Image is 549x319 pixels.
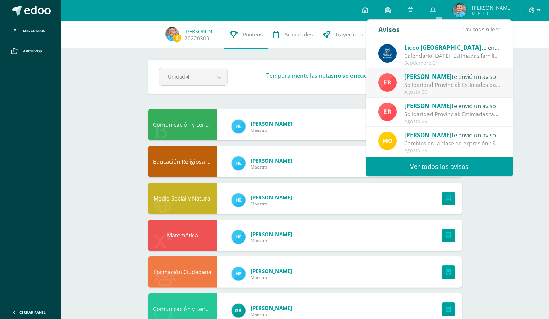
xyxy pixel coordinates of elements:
[268,21,318,49] a: Actividades
[404,139,501,147] div: Cambios en la clase de expresión : Saludos estimados padres de familia de 1ero y 2do primaria. Po...
[378,20,400,39] div: Avisos
[378,73,397,92] img: ed9d0f9ada1ed51f1affca204018d046.png
[232,267,246,281] img: 4c858bfb26383098fe38d882096c6444.png
[251,157,292,164] span: [PERSON_NAME]
[404,72,501,81] div: te envió un aviso
[335,31,363,38] span: Trayectoria
[404,118,501,124] div: Agosto 29
[404,60,501,66] div: Septiembre 01
[404,131,452,139] span: [PERSON_NAME]
[148,256,217,288] div: Formación Ciudadana
[23,49,42,54] span: Archivos
[404,148,501,154] div: Agosto 29
[404,81,501,89] div: Solidaridad Provincial: Estimados padres de familia: Reciban un cordial saludo deseando muchas be...
[334,72,417,80] strong: no se encuentran disponibles
[159,68,227,85] a: Unidad 4
[165,27,179,41] img: fae8b1035e2498fc05ae08927f249ac6.png
[404,102,452,110] span: [PERSON_NAME]
[232,120,246,133] img: 4c858bfb26383098fe38d882096c6444.png
[404,43,501,52] div: te envió un aviso
[184,35,209,42] a: 20220309
[404,43,481,51] span: Liceo [GEOGRAPHIC_DATA]
[232,304,246,318] img: 66fcbb6655b4248a10f3779e95e2956b.png
[168,68,202,85] span: Unidad 4
[251,127,292,133] span: Maestro
[284,31,313,38] span: Actividades
[463,25,466,33] span: 1
[318,21,368,49] a: Trayectoria
[404,110,501,118] div: Solidaridad Provincial: Estimadas familias maristas: Reciban un cordial saludo, acompañado de nue...
[472,4,512,11] span: [PERSON_NAME]
[232,193,246,207] img: 4c858bfb26383098fe38d882096c6444.png
[463,25,501,33] span: avisos sin leer
[251,268,292,275] span: [PERSON_NAME]
[266,72,418,80] h3: Temporalmente las notas .
[251,201,292,207] span: Maestro
[6,41,56,62] a: Archivos
[404,73,452,81] span: [PERSON_NAME]
[404,130,501,139] div: te envió un aviso
[251,194,292,201] span: [PERSON_NAME]
[472,10,512,16] span: Mi Perfil
[251,231,292,238] span: [PERSON_NAME]
[148,109,217,140] div: Comunicación y Lenguaje, Idioma Español
[148,146,217,177] div: Educación Religiosa Escolar
[251,275,292,280] span: Maestro
[19,310,46,315] span: Cerrar panel
[23,28,45,34] span: Mis cursos
[251,304,292,311] span: [PERSON_NAME]
[378,44,397,63] img: b41cd0bd7c5dca2e84b8bd7996f0ae72.png
[232,230,246,244] img: 4c858bfb26383098fe38d882096c6444.png
[173,34,181,42] span: 6
[378,132,397,150] img: 4679c9c19acd2f2425bfd4ab82824cc9.png
[6,21,56,41] a: Mis cursos
[148,220,217,251] div: Matemática
[251,238,292,244] span: Maestro
[251,311,292,317] span: Maestro
[453,3,467,17] img: fae8b1035e2498fc05ae08927f249ac6.png
[148,183,217,214] div: Medio Social y Natural
[366,157,513,176] a: Ver todos los avisos
[378,103,397,121] img: ed9d0f9ada1ed51f1affca204018d046.png
[404,89,501,95] div: Agosto 30
[404,52,501,60] div: Calendario septiembre 2025: Estimadas familias maristas, les compartimos el calendario de activid...
[251,164,292,170] span: Maestro
[184,28,219,35] a: [PERSON_NAME]
[251,120,292,127] span: [PERSON_NAME]
[224,21,268,49] a: Punteos
[243,31,263,38] span: Punteos
[232,156,246,170] img: 4c858bfb26383098fe38d882096c6444.png
[404,101,501,110] div: te envió un aviso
